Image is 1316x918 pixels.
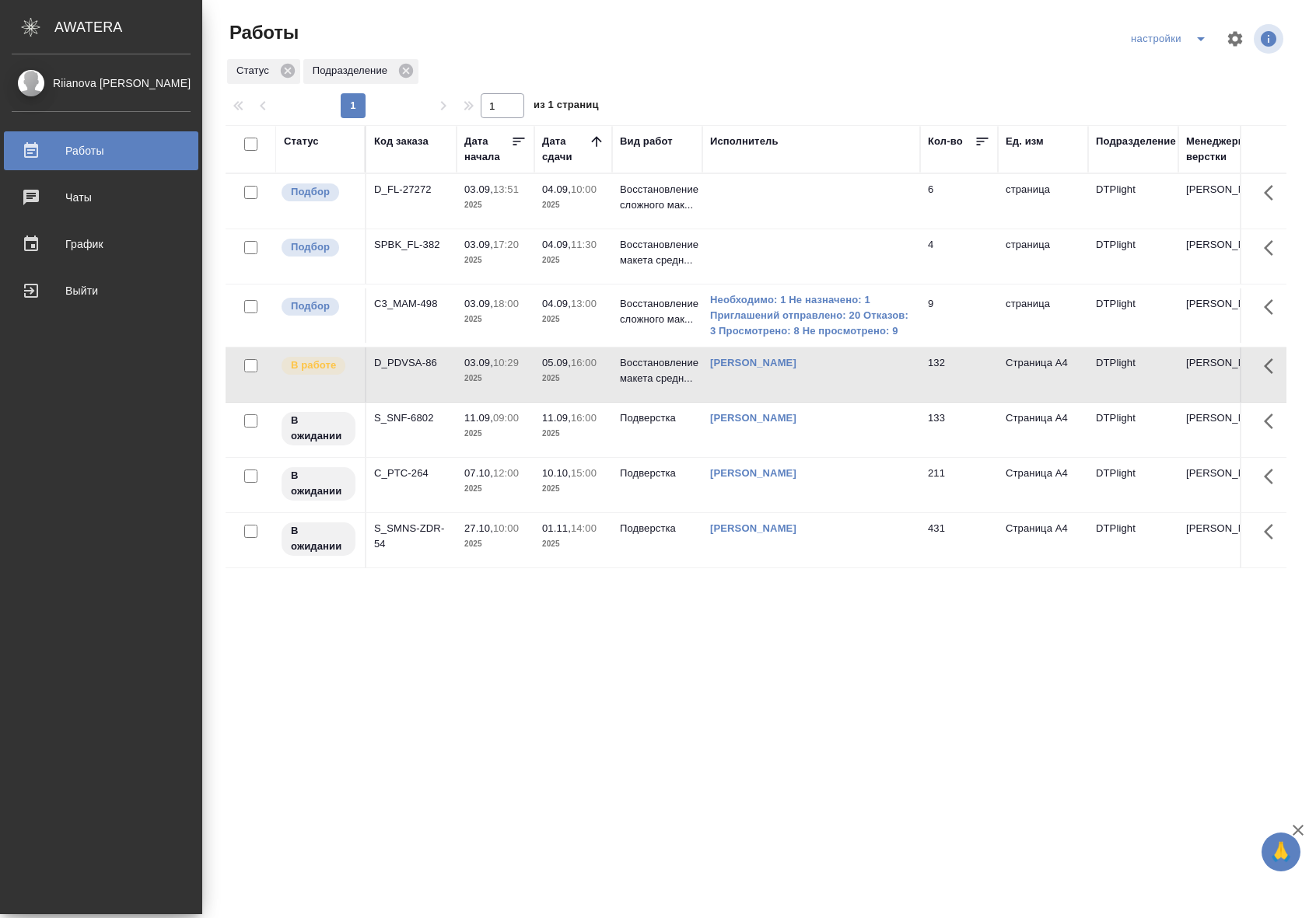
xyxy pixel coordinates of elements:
td: страница [998,229,1088,284]
p: Восстановление сложного мак... [620,182,695,213]
p: 11.09, [464,412,493,424]
p: Восстановление макета средн... [620,237,695,268]
p: 15:00 [571,467,597,479]
p: Подверстка [620,466,695,481]
div: Ед. изм [1006,134,1044,149]
a: [PERSON_NAME] [710,412,796,424]
div: Вид работ [620,134,673,149]
p: 11.09, [542,412,571,424]
span: Посмотреть информацию [1254,24,1286,54]
p: Восстановление макета средн... [620,355,695,386]
button: Здесь прячутся важные кнопки [1255,229,1292,267]
td: Страница А4 [998,347,1088,402]
p: 03.09, [464,239,493,250]
div: Кол-во [928,134,963,149]
p: 16:00 [571,412,597,424]
p: [PERSON_NAME] [1186,466,1261,481]
p: 27.10, [464,522,493,534]
div: D_FL-27272 [374,182,449,197]
td: 6 [920,174,998,229]
div: split button [1127,26,1216,51]
button: Здесь прячутся важные кнопки [1255,403,1292,440]
td: страница [998,288,1088,343]
p: 14:00 [571,522,597,534]
div: Код заказа [374,134,429,149]
p: 03.09, [464,298,493,309]
a: Работы [4,131,198,170]
p: 16:00 [571,357,597,368]
p: 10:29 [493,357,519,368]
p: 10:00 [571,183,597,195]
div: Подразделение [1096,134,1176,149]
div: Исполнитель назначен, приступать к работе пока рано [280,410,357,447]
td: DTPlight [1088,229,1178,284]
p: Подверстка [620,410,695,426]
p: 04.09, [542,298,571,309]
p: 12:00 [493,467,519,479]
td: 4 [920,229,998,284]
p: 2025 [464,371,527,386]
a: Выйти [4,271,198,310]
p: 2025 [464,253,527,268]
p: В работе [291,358,336,373]
div: Дата начала [464,134,511,165]
td: 133 [920,403,998,457]
td: 431 [920,513,998,567]
p: 03.09, [464,357,493,368]
p: 2025 [464,312,527,327]
p: В ожидании [291,413,346,444]
div: AWATERA [54,12,202,43]
p: Подбор [291,184,330,200]
p: Подразделение [313,63,393,79]
p: 2025 [542,481,604,497]
p: Подбор [291,298,330,314]
a: Чаты [4,178,198,217]
div: D_PDVSA-86 [374,355,449,371]
td: DTPlight [1088,288,1178,343]
p: 2025 [464,197,527,213]
td: DTPlight [1088,347,1178,402]
div: Исполнитель [710,134,779,149]
p: 2025 [542,371,604,386]
div: Подразделение [303,59,418,84]
p: [PERSON_NAME] [1186,296,1261,312]
td: DTPlight [1088,458,1178,512]
p: Подбор [291,239,330,255]
div: Исполнитель назначен, приступать к работе пока рано [280,466,357,502]
div: Riianova [PERSON_NAME] [12,75,191,92]
p: 05.09, [542,357,571,368]
td: 211 [920,458,998,512]
p: 2025 [464,536,527,552]
p: 11:30 [571,239,597,250]
div: Дата сдачи [542,134,589,165]
td: DTPlight [1088,513,1178,567]
p: Статус [236,63,275,79]
p: 09:00 [493,412,519,424]
p: 18:00 [493,298,519,309]
div: Можно подбирать исполнителей [280,237,357,258]
p: 07.10, [464,467,493,479]
div: График [12,232,191,256]
a: График [4,225,198,264]
p: 10.10, [542,467,571,479]
p: 03.09, [464,183,493,195]
td: страница [998,174,1088,229]
div: S_SNF-6802 [374,410,449,426]
button: Здесь прячутся важные кнопки [1255,174,1292,211]
button: Здесь прячутся важные кнопки [1255,347,1292,385]
p: 2025 [464,481,527,497]
td: 9 [920,288,998,343]
p: 2025 [542,197,604,213]
p: 2025 [542,253,604,268]
p: В ожидании [291,468,346,499]
td: 132 [920,347,998,402]
div: Работы [12,139,191,162]
a: [PERSON_NAME] [710,357,796,368]
td: Страница А4 [998,513,1088,567]
div: Статус [284,134,319,149]
p: 2025 [542,536,604,552]
p: [PERSON_NAME] [1186,410,1261,426]
div: C3_MAM-498 [374,296,449,312]
p: [PERSON_NAME] [1186,237,1261,253]
p: 13:51 [493,183,519,195]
